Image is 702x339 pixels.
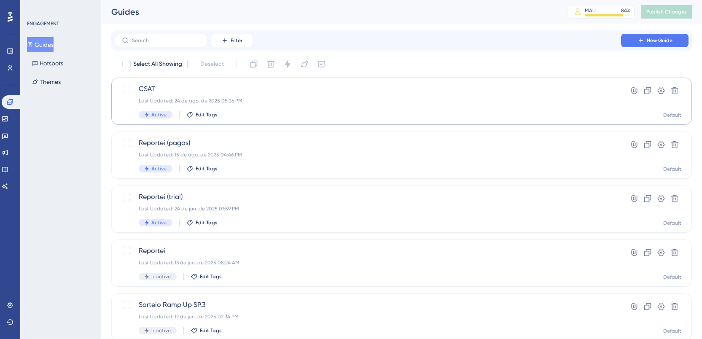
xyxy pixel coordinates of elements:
button: Edit Tags [186,219,218,226]
div: Default [663,166,681,172]
button: Edit Tags [191,327,222,334]
div: Last Updated: 12 de jun. de 2025 02:34 PM [139,313,597,320]
span: Edit Tags [200,327,222,334]
input: Search [132,38,200,43]
span: Edit Tags [196,165,218,172]
span: Inactive [151,327,171,334]
div: Last Updated: 24 de jun. de 2025 01:59 PM [139,205,597,212]
span: Select All Showing [133,59,182,69]
div: Default [663,112,681,118]
button: Publish Changes [641,5,692,19]
div: MAU [585,7,596,14]
button: Deselect [193,56,231,72]
span: Publish Changes [646,8,687,15]
button: Edit Tags [186,111,218,118]
span: Edit Tags [200,273,222,280]
span: Active [151,219,167,226]
button: Themes [27,74,66,89]
span: Reportei (trial) [139,192,597,202]
div: Guides [111,6,546,18]
span: Edit Tags [196,219,218,226]
div: Last Updated: 24 de ago. de 2025 05:26 PM [139,97,597,104]
button: Edit Tags [186,165,218,172]
span: New Guide [647,37,672,44]
div: Default [663,328,681,334]
div: ENGAGEMENT [27,20,59,27]
div: 84 % [621,7,630,14]
span: Deselect [200,59,224,69]
span: Filter [231,37,242,44]
span: Active [151,165,167,172]
div: Last Updated: 13 de jun. de 2025 08:24 AM [139,259,597,266]
button: New Guide [621,34,689,47]
span: Reportei [139,246,597,256]
span: CSAT [139,84,597,94]
span: Active [151,111,167,118]
span: Sorteio Ramp Up SP.3 [139,300,597,310]
div: Default [663,274,681,280]
button: Hotspots [27,56,68,71]
span: Edit Tags [196,111,218,118]
div: Default [663,220,681,226]
div: Last Updated: 15 de ago. de 2025 04:46 PM [139,151,597,158]
button: Guides [27,37,54,52]
span: Inactive [151,273,171,280]
button: Filter [211,34,253,47]
span: Reportei (pagos) [139,138,597,148]
button: Edit Tags [191,273,222,280]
